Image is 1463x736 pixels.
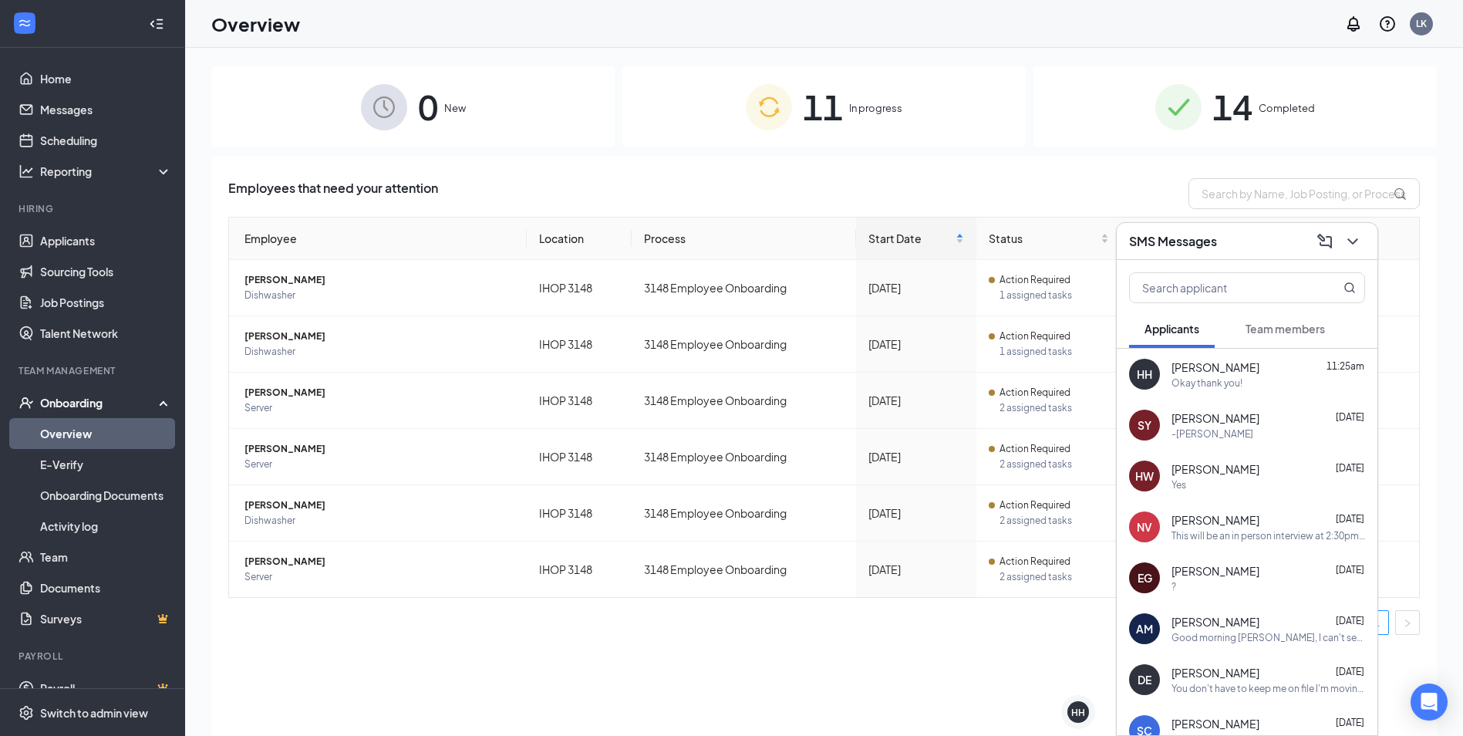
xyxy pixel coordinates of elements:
span: [DATE] [1336,462,1364,474]
span: [PERSON_NAME] [244,272,514,288]
th: Process [632,218,857,260]
div: [DATE] [868,448,964,465]
a: PayrollCrown [40,673,172,704]
span: right [1403,619,1412,628]
div: Switch to admin view [40,705,148,721]
span: Action Required [999,498,1070,513]
div: [DATE] [868,505,964,522]
div: You don't have to keep me on file I'm moving in November [1171,682,1365,695]
span: [PERSON_NAME] [1171,716,1259,731]
span: 2 assigned tasks [999,513,1109,528]
span: Dishwasher [244,288,514,303]
span: [PERSON_NAME] [244,329,514,344]
a: Talent Network [40,318,172,349]
span: 1 assigned tasks [999,344,1109,360]
span: [DATE] [1336,564,1364,576]
a: Overview [40,418,172,449]
button: ChevronDown [1340,229,1365,254]
td: 3148 Employee Onboarding [632,260,857,316]
svg: QuestionInfo [1378,15,1397,33]
span: Completed [1259,100,1315,116]
td: IHOP 3148 [527,373,632,429]
span: Server [244,400,514,416]
th: Actions [1121,218,1419,260]
svg: WorkstreamLogo [17,15,32,31]
td: IHOP 3148 [527,260,632,316]
th: Status [976,218,1121,260]
div: NV [1137,519,1152,535]
h3: SMS Messages [1129,233,1217,250]
a: Job Postings [40,287,172,318]
div: ? [1171,580,1176,593]
span: 11 [803,80,843,133]
td: IHOP 3148 [527,316,632,373]
div: [DATE] [868,336,964,353]
div: HH [1071,706,1085,719]
svg: ChevronDown [1343,232,1362,251]
a: Applicants [40,225,172,256]
li: Next Page [1395,610,1420,635]
td: IHOP 3148 [527,429,632,485]
svg: Collapse [149,16,164,32]
span: Status [989,230,1097,247]
button: right [1395,610,1420,635]
span: New [444,100,466,116]
th: Location [527,218,632,260]
span: 0 [418,80,438,133]
input: Search by Name, Job Posting, or Process [1188,178,1420,209]
a: E-Verify [40,449,172,480]
span: Server [244,457,514,472]
span: [PERSON_NAME] [1171,461,1259,477]
div: Yes [1171,478,1186,491]
div: [DATE] [868,279,964,296]
td: 3148 Employee Onboarding [632,542,857,597]
span: 1 assigned tasks [999,288,1109,303]
span: [DATE] [1336,411,1364,423]
svg: Settings [19,705,34,721]
span: 2 assigned tasks [999,457,1109,472]
div: Payroll [19,650,169,663]
span: [DATE] [1336,615,1364,626]
svg: Analysis [19,164,34,179]
span: [PERSON_NAME] [1171,614,1259,630]
span: Action Required [999,554,1070,569]
a: Home [40,63,172,94]
span: [PERSON_NAME] [244,441,514,457]
td: 3148 Employee Onboarding [632,429,857,485]
th: Employee [229,218,527,260]
td: 3148 Employee Onboarding [632,485,857,542]
div: Team Management [19,364,169,377]
span: [DATE] [1336,717,1364,728]
div: LK [1416,17,1427,30]
span: Dishwasher [244,344,514,360]
span: Team members [1246,322,1325,336]
div: Okay thank you! [1171,376,1242,390]
div: HW [1135,468,1154,484]
div: DE [1138,672,1151,687]
div: HH [1137,366,1152,382]
div: [DATE] [868,561,964,578]
button: ComposeMessage [1313,229,1337,254]
span: 2 assigned tasks [999,569,1109,585]
div: [DATE] [868,392,964,409]
div: Reporting [40,164,173,179]
div: This will be an in person interview at 2:30pm. Located at [STREET_ADDRESS] [1171,529,1365,542]
h1: Overview [211,11,300,37]
a: SurveysCrown [40,603,172,634]
span: Start Date [868,230,952,247]
span: Employees that need your attention [228,178,438,209]
a: Documents [40,572,172,603]
span: [DATE] [1336,513,1364,525]
div: Hiring [19,202,169,215]
input: Search applicant [1130,273,1313,302]
span: 11:25am [1326,360,1364,372]
a: Activity log [40,511,172,542]
svg: MagnifyingGlass [1343,282,1356,294]
div: Good morning [PERSON_NAME], I can't seem to reach you back on the number you gave. Please reach o... [1171,631,1365,644]
a: Scheduling [40,125,172,156]
span: Applicants [1144,322,1199,336]
span: [PERSON_NAME] [1171,410,1259,426]
div: Onboarding [40,395,159,410]
div: -[PERSON_NAME] [1171,427,1253,441]
a: Messages [40,94,172,125]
